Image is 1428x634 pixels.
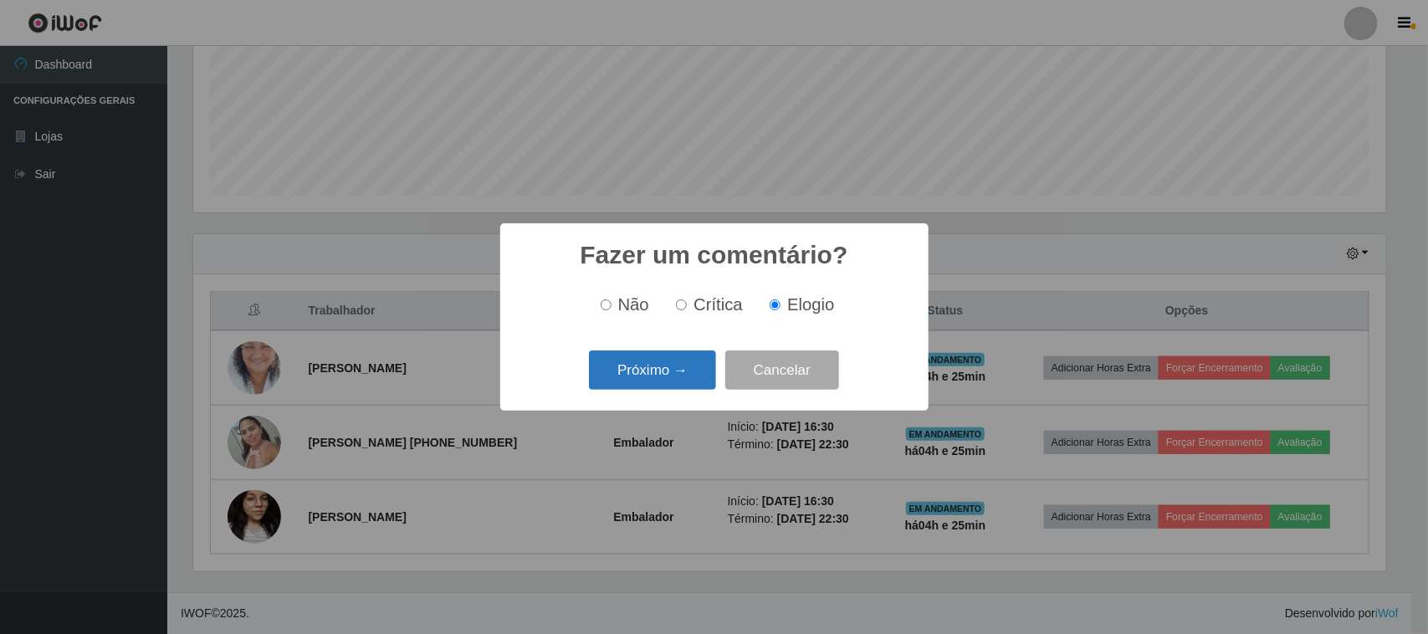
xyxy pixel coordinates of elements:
[589,350,716,390] button: Próximo →
[770,299,781,310] input: Elogio
[787,295,834,314] span: Elogio
[694,295,743,314] span: Crítica
[725,350,839,390] button: Cancelar
[601,299,612,310] input: Não
[676,299,687,310] input: Crítica
[580,240,847,270] h2: Fazer um comentário?
[618,295,649,314] span: Não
